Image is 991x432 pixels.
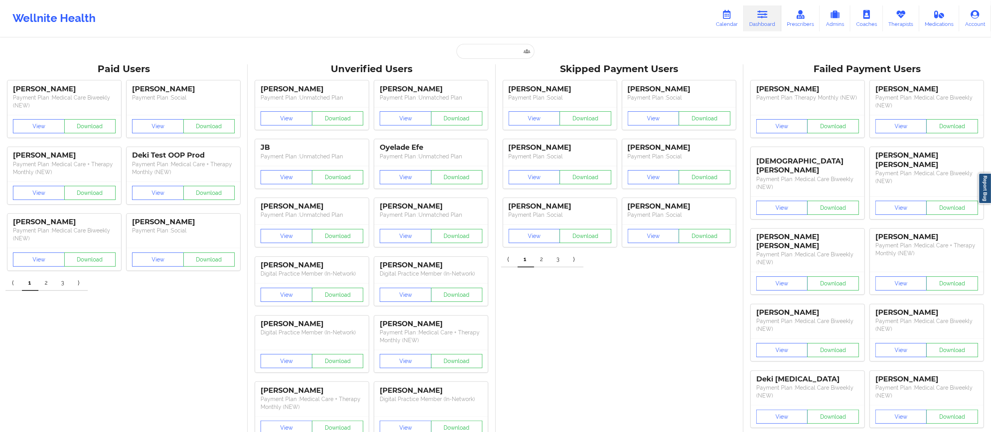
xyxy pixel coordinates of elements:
[679,229,730,243] button: Download
[749,63,986,75] div: Failed Payment Users
[13,119,65,133] button: View
[756,375,859,384] div: Deki [MEDICAL_DATA]
[756,175,859,191] p: Payment Plan : Medical Care Biweekly (NEW)
[380,170,431,184] button: View
[312,170,364,184] button: Download
[875,317,978,333] p: Payment Plan : Medical Care Biweekly (NEW)
[756,151,859,175] div: [DEMOGRAPHIC_DATA][PERSON_NAME]
[926,201,978,215] button: Download
[132,252,184,267] button: View
[380,85,482,94] div: [PERSON_NAME]
[850,5,883,31] a: Coaches
[875,384,978,399] p: Payment Plan : Medical Care Biweekly (NEW)
[380,143,482,152] div: Oyelade Efe
[13,227,116,242] p: Payment Plan : Medical Care Biweekly (NEW)
[132,218,235,227] div: [PERSON_NAME]
[261,329,363,336] p: Digital Practice Member (In-Network)
[183,186,235,200] button: Download
[55,275,71,291] a: 3
[380,111,431,125] button: View
[13,218,116,227] div: [PERSON_NAME]
[132,160,235,176] p: Payment Plan : Medical Care + Therapy Monthly (NEW)
[756,85,859,94] div: [PERSON_NAME]
[509,111,560,125] button: View
[132,85,235,94] div: [PERSON_NAME]
[261,111,312,125] button: View
[710,5,744,31] a: Calendar
[875,119,927,133] button: View
[756,201,808,215] button: View
[807,119,859,133] button: Download
[380,261,482,270] div: [PERSON_NAME]
[13,252,65,267] button: View
[5,275,22,291] a: Previous item
[380,354,431,368] button: View
[380,211,482,219] p: Payment Plan : Unmatched Plan
[183,119,235,133] button: Download
[380,229,431,243] button: View
[380,152,482,160] p: Payment Plan : Unmatched Plan
[756,119,808,133] button: View
[628,211,730,219] p: Payment Plan : Social
[567,252,583,267] a: Next item
[380,288,431,302] button: View
[183,252,235,267] button: Download
[380,202,482,211] div: [PERSON_NAME]
[261,170,312,184] button: View
[431,354,483,368] button: Download
[261,152,363,160] p: Payment Plan : Unmatched Plan
[807,410,859,424] button: Download
[628,152,730,160] p: Payment Plan : Social
[628,111,679,125] button: View
[38,275,55,291] a: 2
[781,5,820,31] a: Prescribers
[509,152,611,160] p: Payment Plan : Social
[253,63,490,75] div: Unverified Users
[13,186,65,200] button: View
[509,85,611,94] div: [PERSON_NAME]
[756,343,808,357] button: View
[261,143,363,152] div: JB
[509,229,560,243] button: View
[261,202,363,211] div: [PERSON_NAME]
[756,384,859,399] p: Payment Plan : Medical Care Biweekly (NEW)
[380,270,482,278] p: Digital Practice Member (In-Network)
[509,94,611,102] p: Payment Plan : Social
[261,270,363,278] p: Digital Practice Member (In-Network)
[261,354,312,368] button: View
[551,252,567,267] a: 3
[64,252,116,267] button: Download
[628,229,679,243] button: View
[560,111,611,125] button: Download
[312,111,364,125] button: Download
[560,170,611,184] button: Download
[820,5,850,31] a: Admins
[744,5,781,31] a: Dashboard
[261,288,312,302] button: View
[261,386,363,395] div: [PERSON_NAME]
[509,211,611,219] p: Payment Plan : Social
[875,308,978,317] div: [PERSON_NAME]
[64,186,116,200] button: Download
[509,170,560,184] button: View
[431,111,483,125] button: Download
[261,94,363,102] p: Payment Plan : Unmatched Plan
[807,201,859,215] button: Download
[756,250,859,266] p: Payment Plan : Medical Care Biweekly (NEW)
[926,276,978,290] button: Download
[518,252,534,267] a: 1
[679,111,730,125] button: Download
[261,319,363,329] div: [PERSON_NAME]
[261,395,363,411] p: Payment Plan : Medical Care + Therapy Monthly (NEW)
[875,85,978,94] div: [PERSON_NAME]
[13,151,116,160] div: [PERSON_NAME]
[807,343,859,357] button: Download
[756,94,859,102] p: Payment Plan : Therapy Monthly (NEW)
[875,94,978,109] p: Payment Plan : Medical Care Biweekly (NEW)
[132,151,235,160] div: Deki Test OOP Prod
[312,229,364,243] button: Download
[261,261,363,270] div: [PERSON_NAME]
[431,170,483,184] button: Download
[13,94,116,109] p: Payment Plan : Medical Care Biweekly (NEW)
[756,232,859,250] div: [PERSON_NAME] [PERSON_NAME]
